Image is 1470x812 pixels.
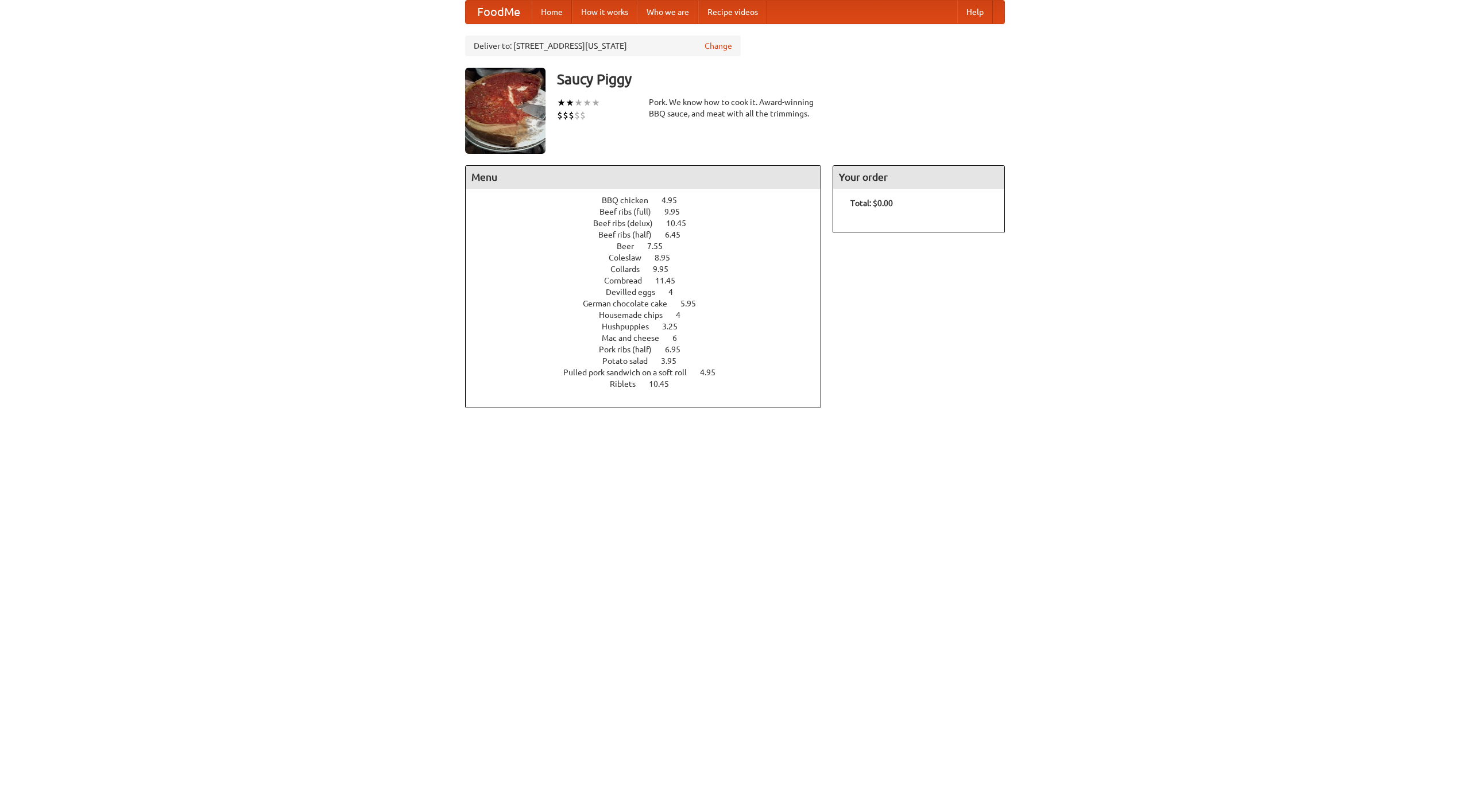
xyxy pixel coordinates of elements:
a: Collards 9.95 [610,265,690,274]
span: Beer [617,242,645,251]
span: Beef ribs (full) [599,207,663,216]
span: 5.95 [680,299,707,308]
span: 9.95 [664,207,691,216]
a: How it works [572,1,637,24]
span: 4 [668,287,684,297]
span: Potato salad [602,356,659,366]
a: Beef ribs (full) 9.95 [599,207,701,216]
a: Pulled pork sandwich on a soft roll 4.95 [563,368,737,377]
a: FoodMe [466,1,532,24]
span: Collards [610,265,651,274]
li: ★ [574,96,583,109]
li: ★ [566,96,574,109]
a: Hushpuppies 3.25 [602,322,699,331]
a: Change [705,40,732,52]
span: 6 [672,333,688,343]
a: Beef ribs (delux) 10.45 [593,219,707,228]
span: 3.25 [662,322,689,331]
h4: Your order [833,166,1004,189]
span: Pulled pork sandwich on a soft roll [563,368,698,377]
span: Pork ribs (half) [599,345,663,354]
a: Potato salad 3.95 [602,356,698,366]
span: 10.45 [649,379,680,388]
h4: Menu [466,166,821,189]
span: 10.45 [666,219,698,228]
span: 4.95 [700,368,727,377]
a: Beer 7.55 [617,242,684,251]
a: Who we are [637,1,698,24]
span: 7.55 [647,242,674,251]
span: BBQ chicken [602,196,660,205]
span: Beef ribs (delux) [593,219,664,228]
span: Riblets [610,379,647,388]
li: $ [580,109,586,122]
a: German chocolate cake 5.95 [583,299,717,308]
a: Home [532,1,572,24]
div: Pork. We know how to cook it. Award-winning BBQ sauce, and meat with all the trimmings. [649,96,821,119]
span: Housemade chips [599,310,674,320]
a: BBQ chicken 4.95 [602,196,698,205]
li: ★ [557,96,566,109]
span: 6.95 [665,345,692,354]
a: Coleslaw 8.95 [609,253,691,262]
a: Mac and cheese 6 [602,333,698,343]
a: Riblets 10.45 [610,379,690,388]
img: angular.jpg [465,68,546,154]
li: $ [574,109,580,122]
span: Beef ribs (half) [598,230,663,239]
li: $ [557,109,563,122]
a: Beef ribs (half) 6.45 [598,230,702,239]
a: Housemade chips 4 [599,310,702,320]
span: 4 [676,310,692,320]
div: Deliver to: [STREET_ADDRESS][US_STATE] [465,36,741,56]
span: Coleslaw [609,253,653,262]
span: Mac and cheese [602,333,671,343]
h3: Saucy Piggy [557,68,1005,91]
a: Help [957,1,993,24]
a: Cornbread 11.45 [604,276,697,285]
b: Total: $0.00 [850,199,893,208]
span: Devilled eggs [606,287,667,297]
span: 11.45 [655,276,687,285]
span: 6.45 [665,230,692,239]
span: 9.95 [653,265,680,274]
li: $ [568,109,574,122]
span: Cornbread [604,276,653,285]
li: ★ [583,96,591,109]
a: Pork ribs (half) 6.95 [599,345,702,354]
li: $ [563,109,568,122]
a: Devilled eggs 4 [606,287,694,297]
span: German chocolate cake [583,299,679,308]
a: Recipe videos [698,1,767,24]
span: 8.95 [655,253,682,262]
span: 4.95 [661,196,688,205]
span: 3.95 [661,356,688,366]
li: ★ [591,96,600,109]
span: Hushpuppies [602,322,660,331]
